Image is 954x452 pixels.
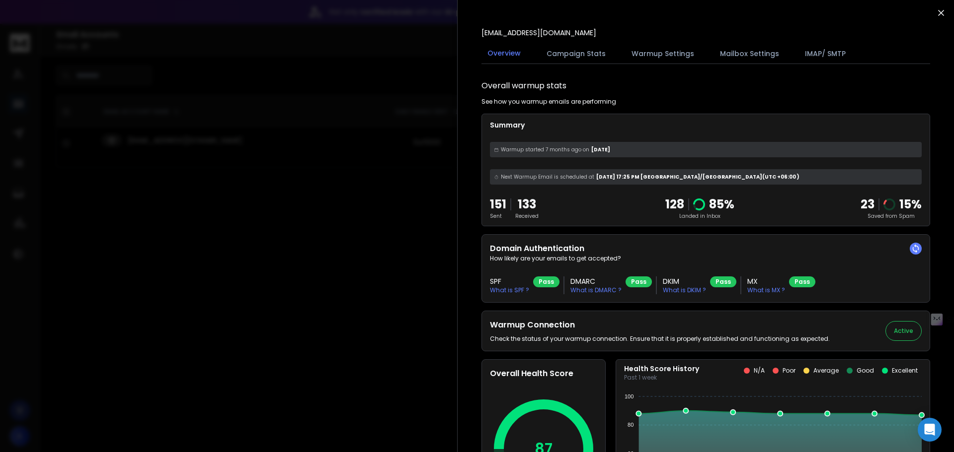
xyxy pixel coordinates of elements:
p: [EMAIL_ADDRESS][DOMAIN_NAME] [481,28,596,38]
div: Pass [710,276,736,287]
p: Sent [490,212,506,220]
p: 128 [665,196,684,212]
h2: Domain Authentication [490,243,922,255]
button: Mailbox Settings [714,43,785,65]
p: Good [857,367,874,375]
p: Check the status of your warmup connection. Ensure that it is properly established and functionin... [490,335,830,343]
p: Landed in Inbox [665,212,734,220]
p: Health Score History [624,364,699,374]
div: [DATE] 17:25 PM [GEOGRAPHIC_DATA]/[GEOGRAPHIC_DATA] (UTC +06:00 ) [490,169,922,185]
h3: SPF [490,276,529,286]
div: Open Intercom Messenger [918,418,942,442]
p: 85 % [709,196,734,212]
p: Poor [783,367,795,375]
p: N/A [754,367,765,375]
div: Pass [533,276,559,287]
tspan: 100 [625,393,634,399]
button: IMAP/ SMTP [799,43,852,65]
p: 151 [490,196,506,212]
p: Past 1 week [624,374,699,382]
p: See how you warmup emails are performing [481,98,616,106]
h3: MX [747,276,785,286]
button: Active [885,321,922,341]
p: What is DMARC ? [570,286,622,294]
h2: Warmup Connection [490,319,830,331]
h1: Overall warmup stats [481,80,566,92]
p: Average [813,367,839,375]
button: Campaign Stats [541,43,612,65]
span: Next Warmup Email is scheduled at [501,173,594,181]
p: What is SPF ? [490,286,529,294]
p: How likely are your emails to get accepted? [490,255,922,262]
p: 133 [515,196,539,212]
h3: DMARC [570,276,622,286]
h3: DKIM [663,276,706,286]
div: [DATE] [490,142,922,157]
p: 15 % [899,196,922,212]
div: Pass [626,276,652,287]
button: Warmup Settings [626,43,700,65]
span: Warmup started 7 months ago on [501,146,589,153]
button: Overview [481,42,527,65]
strong: 23 [861,196,874,212]
tspan: 80 [628,422,634,428]
div: Pass [789,276,815,287]
p: Excellent [892,367,918,375]
p: Summary [490,120,922,130]
h2: Overall Health Score [490,368,597,380]
p: What is DKIM ? [663,286,706,294]
p: Saved from Spam [861,212,922,220]
p: What is MX ? [747,286,785,294]
p: Received [515,212,539,220]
